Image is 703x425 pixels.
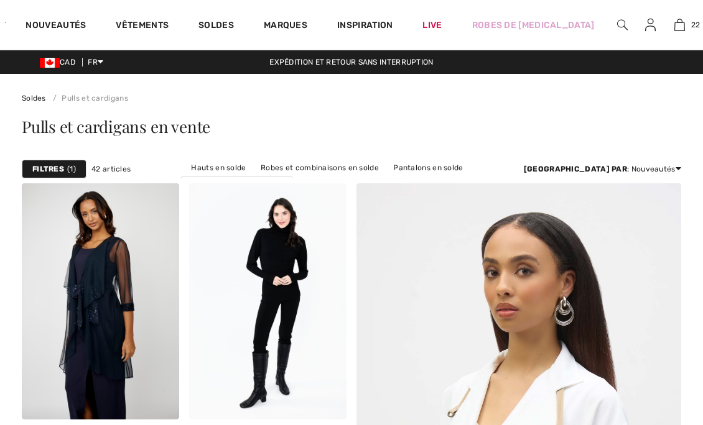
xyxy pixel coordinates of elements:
[189,183,347,419] img: Haut rayé col roulé modèle 234140U. Magenta
[32,163,64,175] strong: Filtres
[674,17,685,32] img: Mon panier
[185,160,252,176] a: Hauts en solde
[198,20,234,33] a: Soldes
[406,176,474,193] a: Jupes en solde
[472,19,595,32] a: Robes de [MEDICAL_DATA]
[524,163,681,175] div: : Nouveautés
[22,116,210,137] span: Pulls et cardigans en vente
[666,17,692,32] a: 22
[180,176,293,193] a: Pulls et cardigans en solde
[26,20,86,33] a: Nouveautés
[337,20,393,33] span: Inspiration
[422,19,442,32] a: Live
[67,163,76,175] span: 1
[22,183,179,419] img: Veste Élégante Soirée Ouverte modèle 258753U. Marine
[691,19,701,30] span: 22
[10,383,45,418] iframe: Small video preview of a live video
[524,165,627,173] strong: [GEOGRAPHIC_DATA] par
[88,58,103,66] span: FR
[116,20,169,33] a: Vêtements
[645,17,656,32] img: Mes infos
[48,94,128,103] a: Pulls et cardigans
[254,160,385,176] a: Robes et combinaisons en solde
[296,176,404,193] a: Vestes et blazers en solde
[5,10,6,35] img: 1ère Avenue
[264,20,307,33] a: Marques
[40,58,80,66] span: CAD
[40,58,60,68] img: Canadian Dollar
[22,94,46,103] a: Soldes
[635,17,666,33] a: Se connecter
[91,163,131,175] span: 42 articles
[624,332,691,363] iframe: Ouvre un widget dans lequel vous pouvez chatter avec l’un de nos agents
[617,17,628,32] img: recherche
[387,160,469,176] a: Pantalons en solde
